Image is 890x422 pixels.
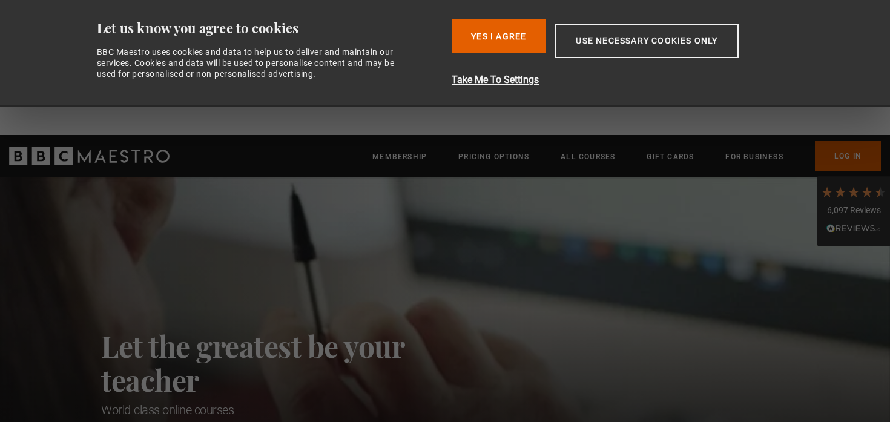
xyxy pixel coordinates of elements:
[372,141,881,171] nav: Primary
[458,151,529,163] a: Pricing Options
[101,329,458,397] h2: Let the greatest be your teacher
[452,19,546,53] button: Yes I Agree
[820,222,887,237] div: Read All Reviews
[826,224,881,232] img: REVIEWS.io
[647,151,694,163] a: Gift Cards
[9,147,170,165] svg: BBC Maestro
[817,176,890,246] div: 6,097 ReviewsRead All Reviews
[452,73,802,87] button: Take Me To Settings
[372,151,427,163] a: Membership
[820,205,887,217] div: 6,097 Reviews
[815,141,881,171] a: Log In
[820,185,887,199] div: 4.7 Stars
[725,151,783,163] a: For business
[97,19,443,37] div: Let us know you agree to cookies
[561,151,615,163] a: All Courses
[555,24,738,58] button: Use necessary cookies only
[97,47,408,80] div: BBC Maestro uses cookies and data to help us to deliver and maintain our services. Cookies and da...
